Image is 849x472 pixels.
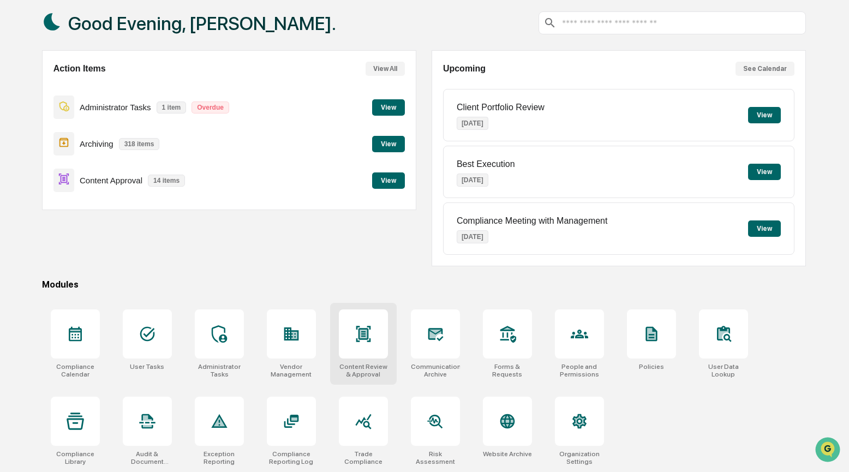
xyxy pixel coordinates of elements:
[372,99,405,116] button: View
[157,101,187,113] p: 1 item
[42,279,806,290] div: Modules
[195,363,244,378] div: Administrator Tasks
[51,363,100,378] div: Compliance Calendar
[37,83,179,94] div: Start new chat
[555,450,604,465] div: Organization Settings
[11,139,20,147] div: 🖐️
[699,363,748,378] div: User Data Lookup
[339,450,388,465] div: Trade Compliance
[192,101,229,113] p: Overdue
[7,133,75,153] a: 🖐️Preclearance
[37,94,138,103] div: We're available if you need us!
[411,450,460,465] div: Risk Assessment
[130,363,164,371] div: User Tasks
[148,175,185,187] p: 14 items
[267,450,316,465] div: Compliance Reporting Log
[80,176,142,185] p: Content Approval
[372,172,405,189] button: View
[339,363,388,378] div: Content Review & Approval
[186,87,199,100] button: Start new chat
[736,62,794,76] button: See Calendar
[11,159,20,168] div: 🔎
[11,83,31,103] img: 1746055101610-c473b297-6a78-478c-a979-82029cc54cd1
[457,216,608,226] p: Compliance Meeting with Management
[483,450,532,458] div: Website Archive
[457,117,488,130] p: [DATE]
[639,363,664,371] div: Policies
[77,184,132,193] a: Powered byPylon
[123,450,172,465] div: Audit & Document Logs
[443,64,486,74] h2: Upcoming
[80,103,151,112] p: Administrator Tasks
[555,363,604,378] div: People and Permissions
[457,159,515,169] p: Best Execution
[457,103,545,112] p: Client Portfolio Review
[483,363,532,378] div: Forms & Requests
[372,101,405,112] a: View
[68,13,336,34] h1: Good Evening, [PERSON_NAME].
[53,64,106,74] h2: Action Items
[7,154,73,174] a: 🔎Data Lookup
[372,136,405,152] button: View
[22,138,70,148] span: Preclearance
[372,175,405,185] a: View
[411,363,460,378] div: Communications Archive
[79,139,88,147] div: 🗄️
[119,138,160,150] p: 318 items
[748,107,781,123] button: View
[267,363,316,378] div: Vendor Management
[457,230,488,243] p: [DATE]
[195,450,244,465] div: Exception Reporting
[457,174,488,187] p: [DATE]
[814,436,844,465] iframe: Open customer support
[748,164,781,180] button: View
[109,185,132,193] span: Pylon
[372,138,405,148] a: View
[22,158,69,169] span: Data Lookup
[90,138,135,148] span: Attestations
[11,23,199,40] p: How can we help?
[366,62,405,76] button: View All
[748,220,781,237] button: View
[51,450,100,465] div: Compliance Library
[80,139,113,148] p: Archiving
[75,133,140,153] a: 🗄️Attestations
